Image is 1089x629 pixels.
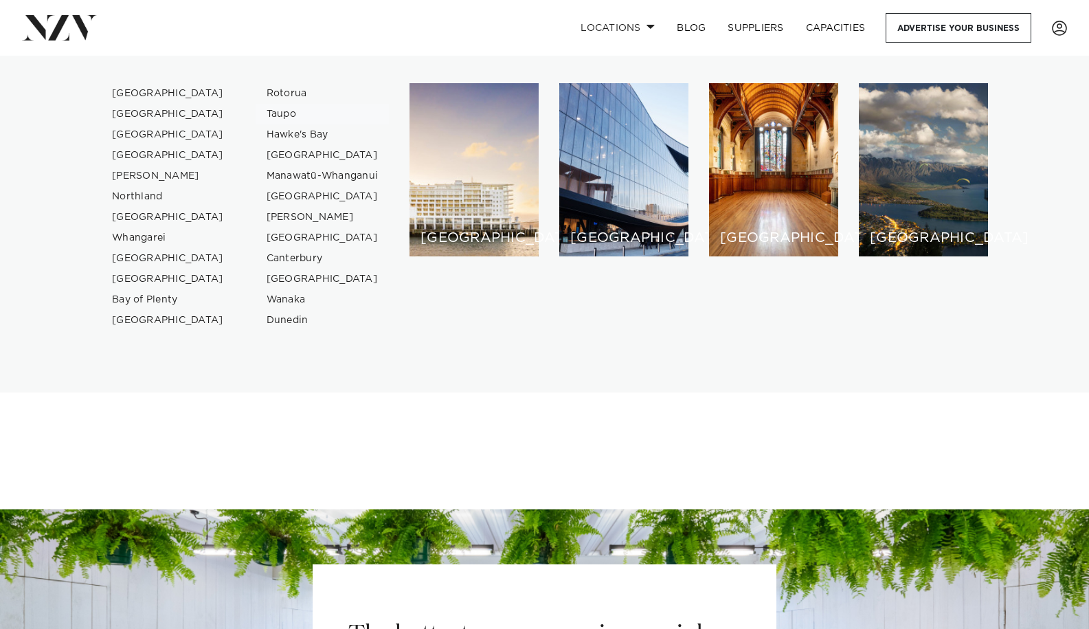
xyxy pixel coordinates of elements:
a: SUPPLIERS [717,13,794,43]
a: Wanaka [256,289,390,310]
a: [GEOGRAPHIC_DATA] [101,248,235,269]
a: Capacities [795,13,877,43]
a: [GEOGRAPHIC_DATA] [101,83,235,104]
a: Dunedin [256,310,390,331]
a: [GEOGRAPHIC_DATA] [256,228,390,248]
a: [GEOGRAPHIC_DATA] [101,104,235,124]
a: Manawatū-Whanganui [256,166,390,186]
a: [PERSON_NAME] [101,166,235,186]
img: nzv-logo.png [22,15,97,40]
a: Auckland venues [GEOGRAPHIC_DATA] [409,83,539,256]
a: [PERSON_NAME] [256,207,390,228]
a: Canterbury [256,248,390,269]
a: [GEOGRAPHIC_DATA] [101,269,235,289]
h6: [GEOGRAPHIC_DATA] [570,231,677,245]
h6: [GEOGRAPHIC_DATA] [420,231,528,245]
a: Advertise your business [886,13,1031,43]
a: [GEOGRAPHIC_DATA] [101,145,235,166]
h6: [GEOGRAPHIC_DATA] [720,231,827,245]
a: Queenstown venues [GEOGRAPHIC_DATA] [859,83,988,256]
a: BLOG [666,13,717,43]
a: Rotorua [256,83,390,104]
h6: [GEOGRAPHIC_DATA] [870,231,977,245]
a: [GEOGRAPHIC_DATA] [101,310,235,331]
a: [GEOGRAPHIC_DATA] [256,186,390,207]
a: Northland [101,186,235,207]
a: Taupo [256,104,390,124]
a: [GEOGRAPHIC_DATA] [256,145,390,166]
a: [GEOGRAPHIC_DATA] [101,124,235,145]
a: Bay of Plenty [101,289,235,310]
a: [GEOGRAPHIC_DATA] [101,207,235,228]
a: Wellington venues [GEOGRAPHIC_DATA] [559,83,688,256]
a: Christchurch venues [GEOGRAPHIC_DATA] [709,83,838,256]
a: [GEOGRAPHIC_DATA] [256,269,390,289]
a: Whangarei [101,228,235,248]
a: Locations [570,13,666,43]
a: Hawke's Bay [256,124,390,145]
